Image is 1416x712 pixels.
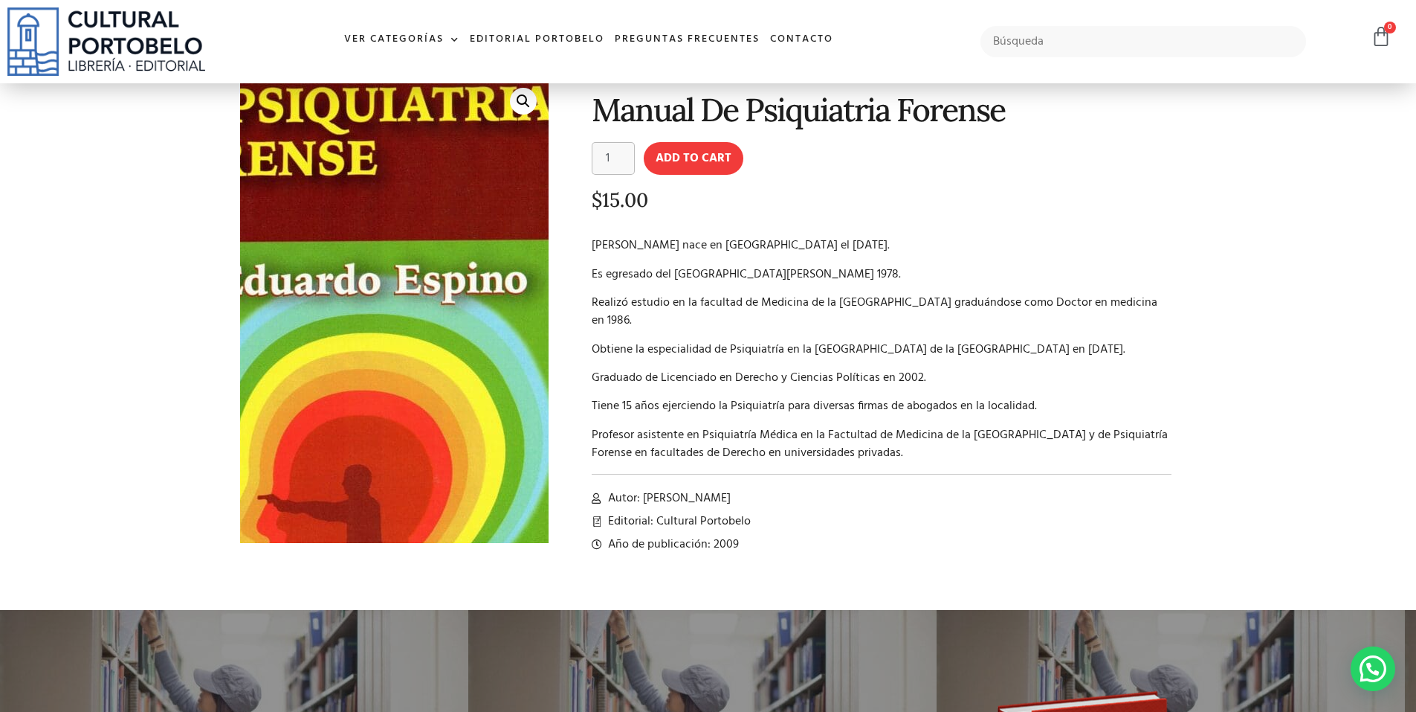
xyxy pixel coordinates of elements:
[592,294,1172,330] p: Realizó estudio en la facultad de Medicina de la [GEOGRAPHIC_DATA] graduándose como Doctor en med...
[765,24,838,56] a: Contacto
[592,187,602,212] span: $
[644,142,743,175] button: Add to cart
[592,369,1172,387] p: Graduado de Licenciado en Derecho y Ciencias Políticas en 2002.
[610,24,765,56] a: Preguntas frecuentes
[980,26,1307,57] input: Búsqueda
[1384,22,1396,33] span: 0
[510,88,537,115] a: 🔍
[592,397,1172,415] p: Tiene 15 años ejerciendo la Psiquiatría para diversas firmas de abogados en la localidad.
[592,142,635,175] input: Product quantity
[465,24,610,56] a: Editorial Portobelo
[592,92,1172,127] h1: Manual De Psiquiatria Forense
[592,426,1172,462] p: Profesor asistente en Psiquiatría Médica en la Factultad de Medicina de la [GEOGRAPHIC_DATA] y de...
[604,490,731,507] span: Autor: [PERSON_NAME]
[592,266,1172,283] p: Es egresado del [GEOGRAPHIC_DATA][PERSON_NAME] 1978.
[339,24,465,56] a: Ver Categorías
[604,513,751,530] span: Editorial: Cultural Portobelo
[604,536,739,554] span: Año de publicación: 2009
[592,237,1172,254] p: [PERSON_NAME] nace en [GEOGRAPHIC_DATA] el [DATE].
[592,187,648,212] bdi: 15.00
[592,341,1172,359] p: Obtiene la especialidad de Psiquiatría en la [GEOGRAPHIC_DATA] de la [GEOGRAPHIC_DATA] en [DATE].
[1371,26,1391,48] a: 0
